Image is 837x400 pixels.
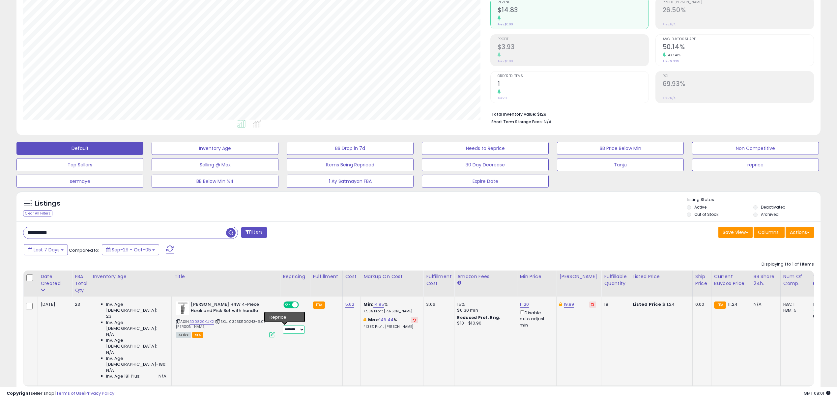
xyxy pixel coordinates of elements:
span: ON [284,302,292,308]
small: Prev: 0 [498,96,507,100]
button: Items Being Repriced [287,158,414,171]
div: [PERSON_NAME] [559,273,598,280]
button: BB Price Below Min [557,142,684,155]
div: Min Price [520,273,554,280]
span: Profit [PERSON_NAME] [663,1,814,4]
small: Amazon Fees. [457,280,461,286]
label: Archived [761,212,779,217]
b: Min: [363,301,373,307]
b: Reduced Prof. Rng. [457,315,500,320]
div: Repricing [283,273,307,280]
div: FBM: 5 [783,307,805,313]
span: 2025-10-13 08:01 GMT [804,390,830,396]
div: Date Created [41,273,69,287]
button: BB Drop in 7d [287,142,414,155]
button: sermaye [16,175,143,188]
small: FBA [313,301,325,309]
h5: Listings [35,199,60,208]
div: $11.24 [633,301,687,307]
p: 7.50% Profit [PERSON_NAME] [363,309,418,314]
div: Ship Price [695,273,708,287]
div: Total Rev. [813,273,837,287]
span: N/A [544,119,552,125]
div: Amazon Fees [457,273,514,280]
div: Disable auto adjust min [520,309,551,328]
span: N/A [159,373,166,379]
div: [DATE] [41,301,67,307]
div: Listed Price [633,273,690,280]
div: % [363,301,418,314]
div: $10 - $10.90 [457,321,512,326]
b: [PERSON_NAME] H4W 4-Piece Hook and Pick Set with handle [191,301,271,315]
div: Fulfillment [313,273,339,280]
p: 41.38% Profit [PERSON_NAME] [363,325,418,329]
strong: Copyright [7,390,31,396]
h2: $3.93 [498,43,649,52]
small: Prev: $0.00 [498,22,513,26]
b: Short Term Storage Fees: [491,119,543,125]
b: Max: [368,317,380,323]
small: 437.41% [666,53,681,58]
button: BB Below Min %4 [152,175,278,188]
div: 3.06 [426,301,449,307]
button: Filters [241,227,267,238]
button: Default [16,142,143,155]
small: FBA [714,301,726,309]
h2: 26.50% [663,6,814,15]
label: Active [694,204,707,210]
span: Inv. Age 181 Plus: [106,373,141,379]
small: Prev: $0.00 [498,59,513,63]
a: 14.95 [373,301,384,308]
span: 23 [106,313,111,319]
span: | SKU: 032513100243-6.07-[PERSON_NAME] [176,319,268,329]
div: Displaying 1 to 1 of 1 items [762,261,814,268]
h2: 1 [498,80,649,89]
div: Cost [345,273,358,280]
a: B00820KUX2 [189,319,214,325]
small: Prev: 9.33% [663,59,679,63]
div: FBA Total Qty [75,273,87,294]
b: Total Inventory Value: [491,111,536,117]
button: Non Competitive [692,142,819,155]
span: Inv. Age [DEMOGRAPHIC_DATA]-180: [106,356,166,367]
label: Out of Stock [694,212,718,217]
div: FBA: 1 [783,301,805,307]
p: Listing States: [687,197,821,203]
li: $129 [491,110,809,118]
span: OFF [298,302,308,308]
span: FBA [192,332,203,338]
div: ASIN: [176,301,275,337]
h2: 50.14% [663,43,814,52]
span: Avg. Buybox Share [663,38,814,41]
span: Sep-29 - Oct-05 [112,246,151,253]
span: 11.24 [728,301,737,307]
small: Prev: N/A [663,96,676,100]
h2: $14.83 [498,6,649,15]
div: Clear All Filters [23,210,52,216]
div: 0.00 [695,301,706,307]
div: Inventory Age [93,273,169,280]
span: Inv. Age [DEMOGRAPHIC_DATA]: [106,301,166,313]
span: N/A [106,331,114,337]
div: Markup on Cost [363,273,420,280]
div: Follow BB * [283,312,305,318]
div: 18 [604,301,624,307]
button: Sep-29 - Oct-05 [102,244,159,255]
div: Preset: [283,319,305,334]
div: BB Share 24h. [754,273,778,287]
div: seller snap | | [7,390,114,397]
a: 11.20 [520,301,529,308]
button: reprice [692,158,819,171]
h2: 69.93% [663,80,814,89]
div: % [363,317,418,329]
span: Ordered Items [498,74,649,78]
label: Deactivated [761,204,786,210]
div: Title [174,273,277,280]
span: N/A [106,350,114,356]
button: Inventory Age [152,142,278,155]
div: 15% [457,301,512,307]
span: All listings currently available for purchase on Amazon [176,332,191,338]
div: Current Buybox Price [714,273,748,287]
span: Compared to: [69,247,99,253]
div: Fulfillment Cost [426,273,451,287]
